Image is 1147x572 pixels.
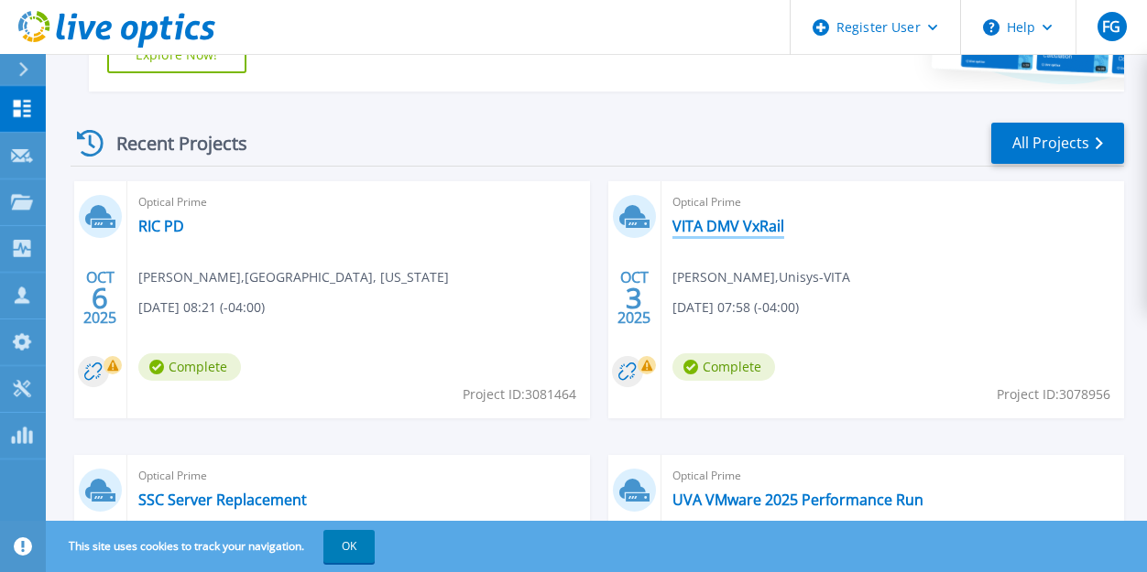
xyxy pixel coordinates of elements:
a: UVA VMware 2025 Performance Run [672,491,923,509]
span: Project ID: 3078956 [997,384,1110,405]
span: FG [1102,19,1120,34]
button: OK [323,530,375,563]
div: OCT 2025 [82,264,117,331]
span: Optical Prime [672,466,1113,486]
span: Project ID: 3081464 [463,384,576,405]
div: Recent Projects [71,121,272,166]
span: [DATE] 08:21 (-04:00) [138,297,265,318]
span: Complete [672,353,775,381]
a: VITA DMV VxRail [672,217,784,235]
span: This site uses cookies to track your navigation. [50,530,375,563]
span: 6 [92,290,108,306]
a: SSC Server Replacement [138,491,307,509]
span: [DATE] 07:58 (-04:00) [672,297,799,318]
span: [PERSON_NAME] , [GEOGRAPHIC_DATA], [US_STATE] [138,267,449,287]
div: OCT 2025 [617,264,651,331]
span: Optical Prime [672,192,1113,212]
a: Explore Now! [107,37,246,73]
a: All Projects [991,123,1124,164]
a: RIC PD [138,217,184,235]
span: 3 [626,290,642,306]
span: Complete [138,353,241,381]
span: Optical Prime [138,192,579,212]
span: Optical Prime [138,466,579,486]
span: [PERSON_NAME] , Unisys-VITA [672,267,850,287]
